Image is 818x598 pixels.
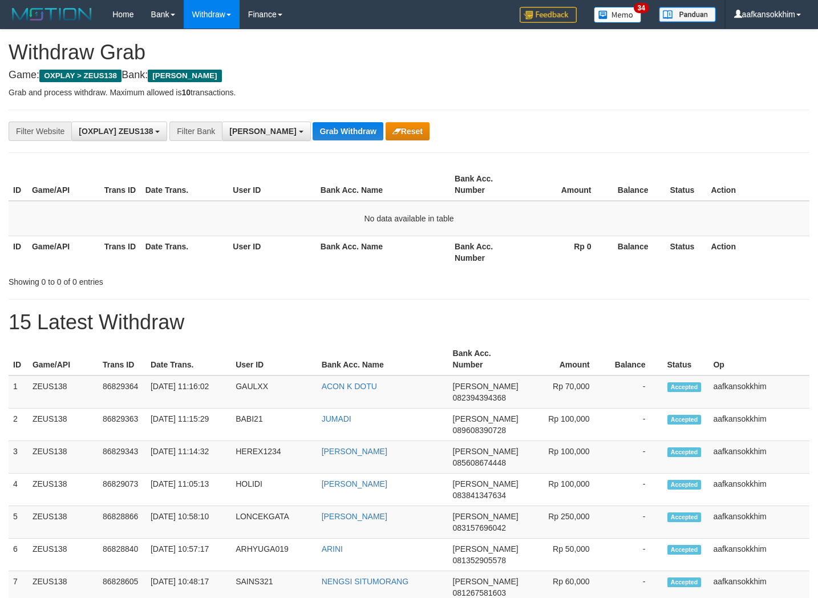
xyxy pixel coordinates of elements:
[667,577,702,587] span: Accepted
[146,441,231,474] td: [DATE] 11:14:32
[609,168,666,201] th: Balance
[100,236,141,268] th: Trans ID
[322,577,408,586] a: NENGSI SITUMORANG
[28,343,98,375] th: Game/API
[667,415,702,425] span: Accepted
[607,506,663,539] td: -
[523,168,609,201] th: Amount
[28,409,98,441] td: ZEUS138
[523,409,607,441] td: Rp 100,000
[523,506,607,539] td: Rp 250,000
[9,343,28,375] th: ID
[322,479,387,488] a: [PERSON_NAME]
[667,512,702,522] span: Accepted
[607,409,663,441] td: -
[231,441,317,474] td: HEREX1234
[98,474,146,506] td: 86829073
[28,474,98,506] td: ZEUS138
[9,236,27,268] th: ID
[98,375,146,409] td: 86829364
[316,236,450,268] th: Bank Acc. Name
[453,414,519,423] span: [PERSON_NAME]
[9,201,809,236] td: No data available in table
[708,375,809,409] td: aafkansokkhim
[27,168,100,201] th: Game/API
[450,168,523,201] th: Bank Acc. Number
[453,512,519,521] span: [PERSON_NAME]
[28,539,98,571] td: ZEUS138
[27,236,100,268] th: Game/API
[181,88,191,97] strong: 10
[453,556,506,565] span: Copy 081352905578 to clipboard
[665,236,706,268] th: Status
[98,441,146,474] td: 86829343
[98,539,146,571] td: 86828840
[594,7,642,23] img: Button%20Memo.svg
[9,41,809,64] h1: Withdraw Grab
[453,523,506,532] span: Copy 083157696042 to clipboard
[607,441,663,474] td: -
[322,414,351,423] a: JUMADI
[9,87,809,98] p: Grab and process withdraw. Maximum allowed is transactions.
[708,441,809,474] td: aafkansokkhim
[453,577,519,586] span: [PERSON_NAME]
[667,447,702,457] span: Accepted
[231,375,317,409] td: GAULXX
[607,474,663,506] td: -
[231,474,317,506] td: HOLIDI
[9,441,28,474] td: 3
[9,539,28,571] td: 6
[169,122,222,141] div: Filter Bank
[609,236,666,268] th: Balance
[708,409,809,441] td: aafkansokkhim
[453,479,519,488] span: [PERSON_NAME]
[71,122,167,141] button: [OXPLAY] ZEUS138
[523,236,609,268] th: Rp 0
[228,236,316,268] th: User ID
[98,506,146,539] td: 86828866
[141,168,229,201] th: Date Trans.
[9,6,95,23] img: MOTION_logo.png
[708,506,809,539] td: aafkansokkhim
[523,375,607,409] td: Rp 70,000
[453,588,506,597] span: Copy 081267581603 to clipboard
[520,7,577,23] img: Feedback.jpg
[222,122,310,141] button: [PERSON_NAME]
[453,544,519,553] span: [PERSON_NAME]
[448,343,523,375] th: Bank Acc. Number
[665,168,706,201] th: Status
[146,409,231,441] td: [DATE] 11:15:29
[453,447,519,456] span: [PERSON_NAME]
[708,343,809,375] th: Op
[141,236,229,268] th: Date Trans.
[9,122,71,141] div: Filter Website
[386,122,430,140] button: Reset
[317,343,448,375] th: Bank Acc. Name
[316,168,450,201] th: Bank Acc. Name
[231,343,317,375] th: User ID
[453,491,506,500] span: Copy 083841347634 to clipboard
[453,382,519,391] span: [PERSON_NAME]
[322,544,343,553] a: ARINI
[9,375,28,409] td: 1
[607,539,663,571] td: -
[146,343,231,375] th: Date Trans.
[100,168,141,201] th: Trans ID
[667,545,702,555] span: Accepted
[523,474,607,506] td: Rp 100,000
[28,506,98,539] td: ZEUS138
[9,311,809,334] h1: 15 Latest Withdraw
[9,70,809,81] h4: Game: Bank:
[453,426,506,435] span: Copy 089608390728 to clipboard
[28,441,98,474] td: ZEUS138
[231,539,317,571] td: ARHYUGA019
[146,375,231,409] td: [DATE] 11:16:02
[706,236,809,268] th: Action
[523,343,607,375] th: Amount
[453,393,506,402] span: Copy 082394394368 to clipboard
[148,70,221,82] span: [PERSON_NAME]
[607,343,663,375] th: Balance
[708,539,809,571] td: aafkansokkhim
[9,474,28,506] td: 4
[28,375,98,409] td: ZEUS138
